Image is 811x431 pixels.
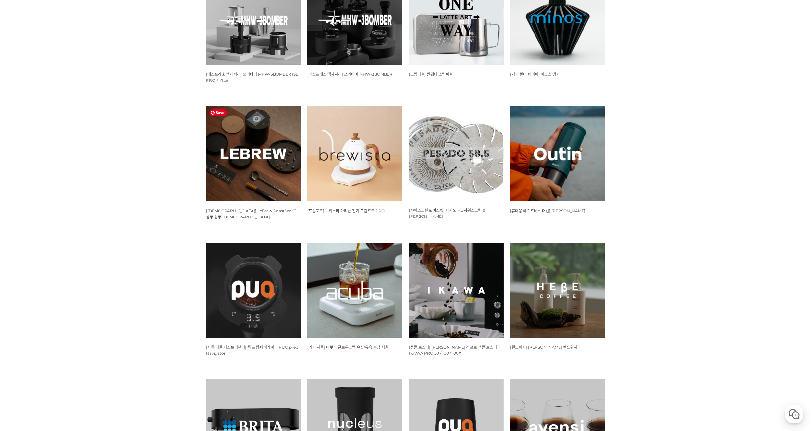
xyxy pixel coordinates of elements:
a: [자동 니들 디스트리뷰터] 푹 프렙 네비게이터 PUQ prep Navigator [206,344,298,356]
span: Settings [96,215,112,221]
span: [핸드워시] [PERSON_NAME] 핸드워시 [510,345,577,350]
a: [[DEMOGRAPHIC_DATA]] LeBrew RoastSee C1 생두 원두 [DEMOGRAPHIC_DATA] [206,208,297,219]
a: [커피 필터 쉐이퍼] 미노스 앵커 [510,71,559,77]
img: 푹 프레스 PUQ PRESS [206,243,301,338]
span: [커피 저울] 아쿠바 글로우그램 유량/유속 측정 저울 [307,345,388,350]
span: [스팀피쳐] 원웨이 스팀피쳐 [409,72,453,77]
a: [스팀피쳐] 원웨이 스팀피쳐 [409,71,453,77]
a: [휴대용 에스프레소 머신] [PERSON_NAME] [510,208,585,213]
a: [드립포트] 브뤼스타 아티산 전기 드립포트 PRO [307,208,385,213]
span: Save [209,109,227,116]
a: Home [2,206,43,222]
a: [샤워스크린 & 바스켓] 페사도 HD샤워스크린 & [PERSON_NAME] [409,207,485,219]
span: [커피 필터 쉐이퍼] 미노스 앵커 [510,72,559,77]
a: [에스프레소 액세서리] 쓰리바머 MHW-3BOMBER (SE PRO 시리즈) [206,71,298,83]
a: [샘플 로스터] [PERSON_NAME]와 프로 샘플 로스터 IKAWA PRO 50 / 100 / 100X [409,344,497,356]
a: [에스프레소 액세서리] 쓰리바머 MHW-3BOMBER [307,71,392,77]
span: [자동 니들 디스트리뷰터] 푹 프렙 네비게이터 PUQ prep Navigator [206,345,298,356]
a: [핸드워시] [PERSON_NAME] 핸드워시 [510,344,577,350]
img: 아쿠바 글로우그램 유량/유속 측정 저울 [307,243,402,338]
span: Messages [54,216,73,221]
img: 헤베 바리스타 핸드워시 [510,243,605,338]
a: [커피 저울] 아쿠바 글로우그램 유량/유속 측정 저울 [307,344,388,350]
span: Home [17,215,28,221]
a: Messages [43,206,84,222]
a: Settings [84,206,125,222]
img: 브뤼스타, brewista, 아티산, 전기 드립포트 [307,106,402,201]
span: [에스프레소 액세서리] 쓰리바머 MHW-3BOMBER [307,72,392,77]
span: [샤워스크린 & 바스켓] 페사도 HD샤워스크린 & [PERSON_NAME] [409,208,485,219]
img: 아우틴 나노 휴대용 에스프레소 머신 [510,106,605,201]
img: 페사도 HD샤워스크린, HE바스켓 [409,106,504,201]
img: 르브루 LeBrew [206,106,301,201]
span: [에스프레소 액세서리] 쓰리바머 MHW-3BOMBER (SE PRO 시리즈) [206,72,298,83]
img: IKAWA PRO 50, IKAWA PRO 100, IKAWA PRO 100X [409,243,504,338]
span: [샘플 로스터] [PERSON_NAME]와 프로 샘플 로스터 IKAWA PRO 50 / 100 / 100X [409,345,497,356]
